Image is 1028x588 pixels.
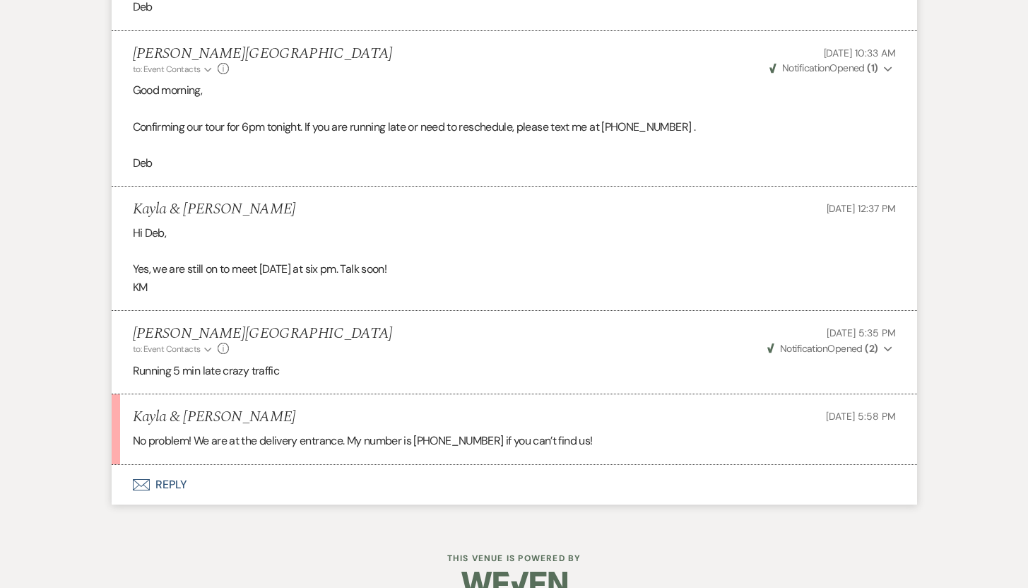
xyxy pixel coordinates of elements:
[824,47,896,59] span: [DATE] 10:33 AM
[133,343,201,355] span: to: Event Contacts
[133,201,296,218] h5: Kayla & [PERSON_NAME]
[133,118,896,136] p: Confirming our tour for 6pm tonight. If you are running late or need to reschedule, please text m...
[133,362,896,380] p: Running 5 min late crazy traffic
[133,432,896,450] p: No problem! We are at the delivery entrance. My number is [PHONE_NUMBER] if you can’t find us!
[133,260,896,278] p: Yes, we are still on to meet [DATE] at six pm. Talk soon!
[133,278,896,297] p: KM
[782,61,829,74] span: Notification
[827,327,895,339] span: [DATE] 5:35 PM
[767,342,878,355] span: Opened
[112,465,917,505] button: Reply
[133,63,214,76] button: to: Event Contacts
[133,64,201,75] span: to: Event Contacts
[865,342,878,355] strong: ( 2 )
[780,342,827,355] span: Notification
[765,341,896,356] button: NotificationOpened (2)
[133,81,896,100] p: Good morning,
[767,61,896,76] button: NotificationOpened (1)
[133,45,393,63] h5: [PERSON_NAME][GEOGRAPHIC_DATA]
[133,154,896,172] p: Deb
[133,325,393,343] h5: [PERSON_NAME][GEOGRAPHIC_DATA]
[769,61,878,74] span: Opened
[133,343,214,355] button: to: Event Contacts
[826,410,895,423] span: [DATE] 5:58 PM
[133,224,896,242] p: Hi Deb,
[827,202,896,215] span: [DATE] 12:37 PM
[133,408,296,426] h5: Kayla & [PERSON_NAME]
[867,61,878,74] strong: ( 1 )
